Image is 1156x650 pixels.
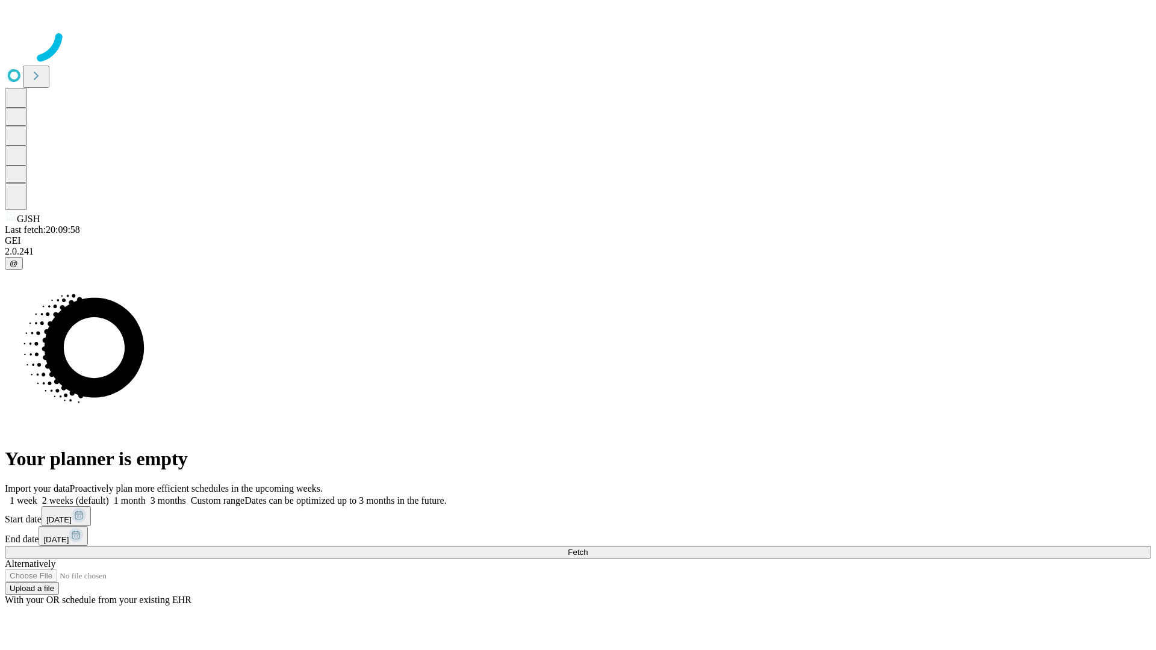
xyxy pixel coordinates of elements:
[151,495,186,506] span: 3 months
[5,448,1151,470] h1: Your planner is empty
[5,582,59,595] button: Upload a file
[5,526,1151,546] div: End date
[5,483,70,494] span: Import your data
[70,483,323,494] span: Proactively plan more efficient schedules in the upcoming weeks.
[46,515,72,524] span: [DATE]
[5,546,1151,559] button: Fetch
[244,495,446,506] span: Dates can be optimized up to 3 months in the future.
[114,495,146,506] span: 1 month
[5,257,23,270] button: @
[191,495,244,506] span: Custom range
[10,259,18,268] span: @
[5,559,55,569] span: Alternatively
[39,526,88,546] button: [DATE]
[568,548,588,557] span: Fetch
[5,224,80,235] span: Last fetch: 20:09:58
[5,246,1151,257] div: 2.0.241
[42,495,109,506] span: 2 weeks (default)
[5,506,1151,526] div: Start date
[5,235,1151,246] div: GEI
[10,495,37,506] span: 1 week
[5,595,191,605] span: With your OR schedule from your existing EHR
[42,506,91,526] button: [DATE]
[43,535,69,544] span: [DATE]
[17,214,40,224] span: GJSH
